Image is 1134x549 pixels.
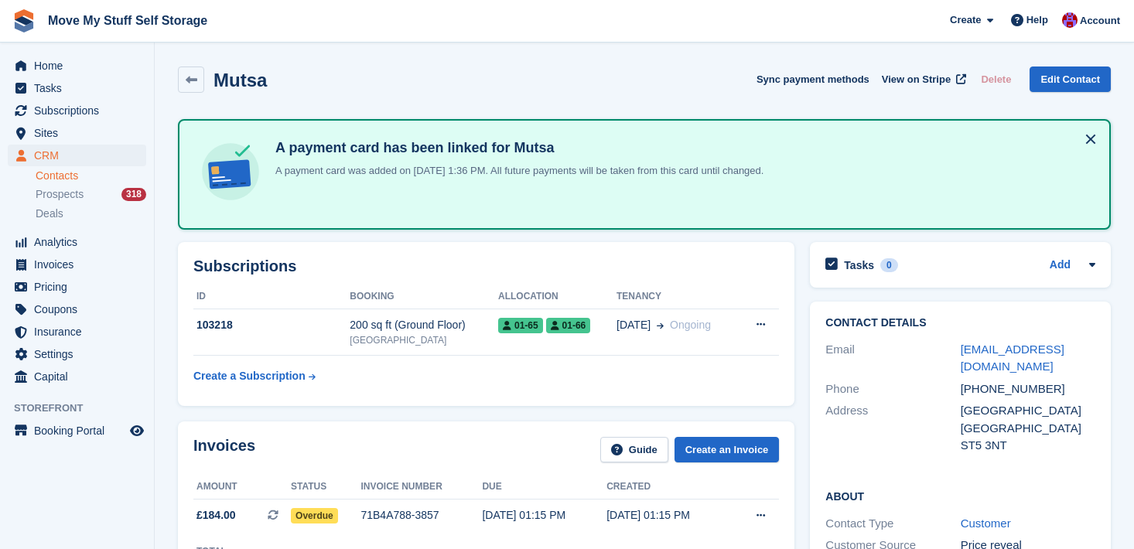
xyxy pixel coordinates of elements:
span: Invoices [34,254,127,275]
span: Create [950,12,981,28]
span: Capital [34,366,127,387]
span: Sites [34,122,127,144]
div: 0 [880,258,898,272]
span: Insurance [34,321,127,343]
h2: Tasks [844,258,874,272]
th: Status [291,475,360,500]
span: 01-66 [546,318,591,333]
span: Pricing [34,276,127,298]
a: Create a Subscription [193,362,316,390]
span: 01-65 [498,318,543,333]
h4: A payment card has been linked for Mutsa [269,139,763,157]
a: Preview store [128,421,146,440]
div: 71B4A788-3857 [360,507,482,523]
span: Storefront [14,401,154,416]
a: menu [8,100,146,121]
th: Due [482,475,606,500]
a: Deals [36,206,146,222]
th: Invoice number [360,475,482,500]
img: stora-icon-8386f47178a22dfd0bd8f6a31ec36ba5ce8667c1dd55bd0f319d3a0aa187defe.svg [12,9,36,32]
button: Delete [975,66,1017,92]
a: View on Stripe [876,66,969,92]
span: Settings [34,343,127,365]
a: Move My Stuff Self Storage [42,8,213,33]
a: Customer [961,517,1011,530]
span: View on Stripe [882,72,951,87]
p: A payment card was added on [DATE] 1:36 PM. All future payments will be taken from this card unti... [269,163,763,179]
a: menu [8,298,146,320]
a: menu [8,366,146,387]
div: 200 sq ft (Ground Floor) [350,317,498,333]
span: Analytics [34,231,127,253]
span: Deals [36,206,63,221]
a: menu [8,55,146,77]
span: Prospects [36,187,84,202]
div: [GEOGRAPHIC_DATA] [961,420,1095,438]
img: card-linked-ebf98d0992dc2aeb22e95c0e3c79077019eb2392cfd83c6a337811c24bc77127.svg [198,139,263,204]
span: £184.00 [196,507,236,523]
div: ST5 3NT [961,437,1095,455]
h2: About [825,488,1095,503]
div: [PHONE_NUMBER] [961,380,1095,398]
a: menu [8,343,146,365]
th: Created [606,475,731,500]
span: Home [34,55,127,77]
th: Booking [350,285,498,309]
div: [GEOGRAPHIC_DATA] [961,402,1095,420]
span: Account [1080,13,1120,29]
h2: Contact Details [825,317,1095,329]
div: Contact Type [825,515,960,533]
a: menu [8,254,146,275]
a: Add [1050,257,1071,274]
h2: Subscriptions [193,257,779,275]
th: Amount [193,475,291,500]
span: Overdue [291,508,338,523]
th: Allocation [498,285,617,309]
th: Tenancy [617,285,738,309]
h2: Mutsa [213,70,267,90]
div: Phone [825,380,960,398]
a: Contacts [36,169,146,183]
h2: Invoices [193,437,255,462]
span: Booking Portal [34,420,127,442]
div: [DATE] 01:15 PM [482,507,606,523]
span: Coupons [34,298,127,320]
a: menu [8,145,146,166]
span: Tasks [34,77,127,99]
th: ID [193,285,350,309]
div: 318 [121,188,146,201]
a: menu [8,77,146,99]
a: menu [8,231,146,253]
button: Sync payment methods [757,66,869,92]
a: Prospects 318 [36,186,146,203]
div: Email [825,341,960,376]
a: Edit Contact [1030,66,1111,92]
div: 103218 [193,317,350,333]
div: Create a Subscription [193,368,306,384]
div: [GEOGRAPHIC_DATA] [350,333,498,347]
span: Subscriptions [34,100,127,121]
a: menu [8,276,146,298]
span: CRM [34,145,127,166]
span: [DATE] [617,317,651,333]
img: Carrie Machin [1062,12,1078,28]
div: [DATE] 01:15 PM [606,507,731,523]
a: menu [8,420,146,442]
a: menu [8,122,146,144]
a: menu [8,321,146,343]
span: Help [1026,12,1048,28]
a: Create an Invoice [675,437,780,462]
span: Ongoing [670,319,711,331]
div: Address [825,402,960,455]
a: [EMAIL_ADDRESS][DOMAIN_NAME] [961,343,1064,373]
a: Guide [600,437,668,462]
